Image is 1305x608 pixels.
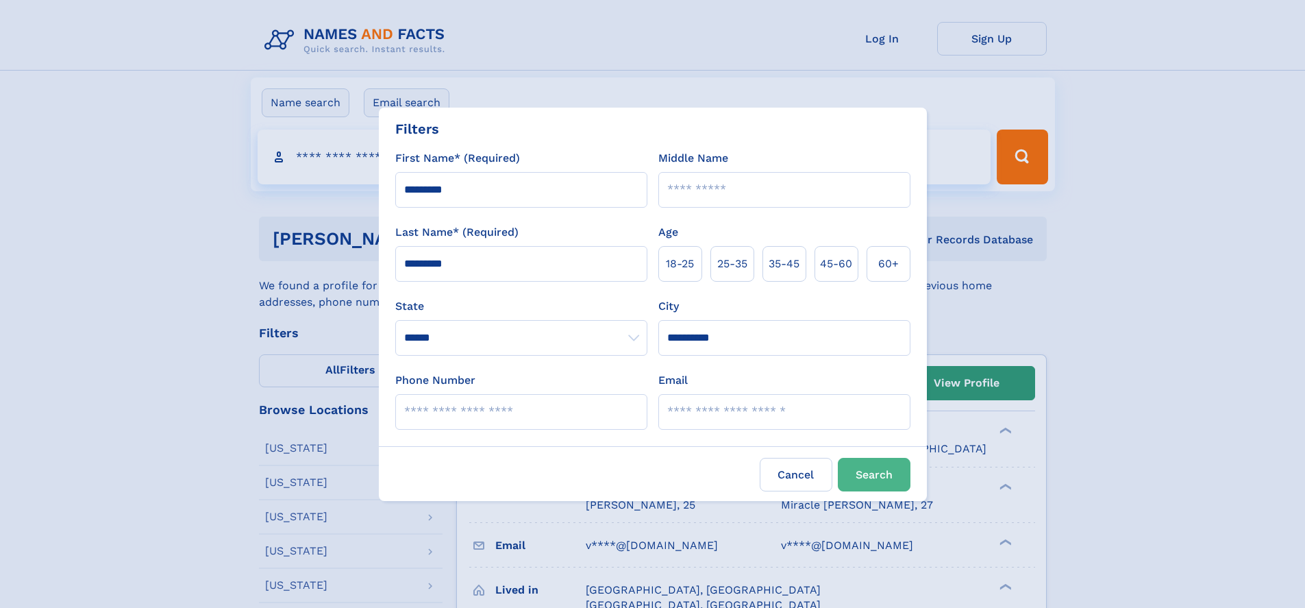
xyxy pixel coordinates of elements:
[838,458,910,491] button: Search
[760,458,832,491] label: Cancel
[717,256,747,272] span: 25‑35
[395,372,475,389] label: Phone Number
[395,119,439,139] div: Filters
[666,256,694,272] span: 18‑25
[820,256,852,272] span: 45‑60
[395,298,647,315] label: State
[878,256,899,272] span: 60+
[658,372,688,389] label: Email
[658,150,728,167] label: Middle Name
[395,150,520,167] label: First Name* (Required)
[658,298,679,315] label: City
[769,256,799,272] span: 35‑45
[658,224,678,241] label: Age
[395,224,519,241] label: Last Name* (Required)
